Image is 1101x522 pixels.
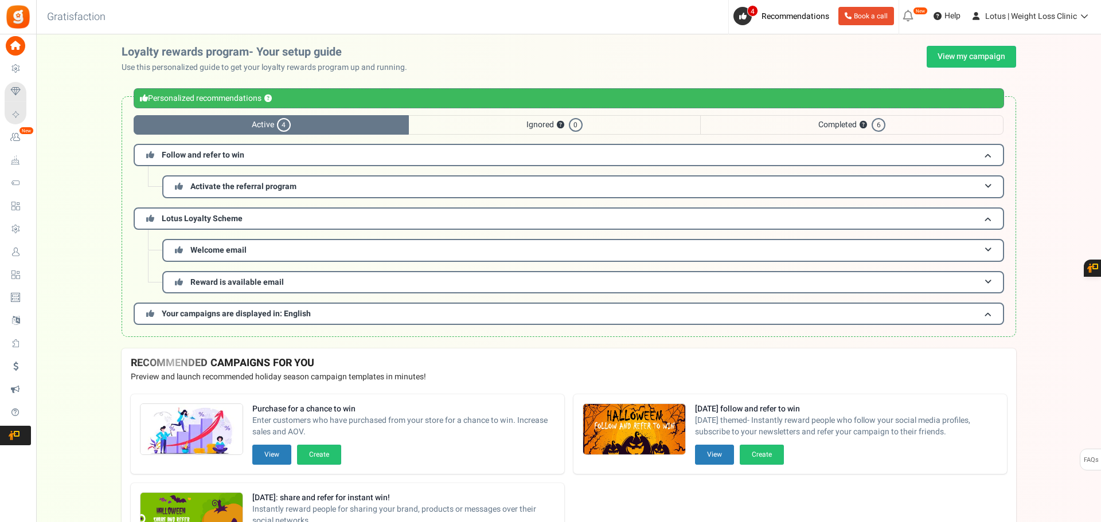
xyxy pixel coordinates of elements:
button: View [695,445,734,465]
span: 6 [872,118,885,132]
a: View my campaign [927,46,1016,68]
a: 4 Recommendations [733,7,834,25]
button: ? [264,95,272,103]
span: Completed [700,115,1004,135]
em: New [913,7,928,15]
button: Create [740,445,784,465]
img: Recommended Campaigns [140,404,243,456]
span: Lotus | Weight Loss Clinic [985,10,1077,22]
span: 4 [277,118,291,132]
h3: Gratisfaction [34,6,118,29]
button: View [252,445,291,465]
strong: [DATE] follow and refer to win [695,403,998,415]
span: Lotus Loyalty Scheme [162,213,243,225]
span: FAQs [1083,449,1099,471]
span: Recommendations [762,10,829,22]
h2: Loyalty rewards program- Your setup guide [122,46,416,58]
p: Use this personalized guide to get your loyalty rewards program up and running. [122,62,416,73]
button: ? [557,121,564,129]
a: Help [929,7,965,25]
button: Create [297,445,341,465]
span: Activate the referral program [190,180,296,193]
p: Preview and launch recommended holiday season campaign templates in minutes! [131,371,1007,383]
a: New [5,128,31,147]
img: Gratisfaction [5,4,31,30]
span: Ignored [409,115,700,135]
span: Active [134,115,409,135]
a: Book a call [838,7,894,25]
strong: Purchase for a chance to win [252,403,555,415]
div: Personalized recommendations [134,88,1004,108]
img: Recommended Campaigns [583,404,685,456]
span: Your campaigns are displayed in: English [162,308,311,320]
span: Reward is available email [190,276,284,288]
span: Help [942,10,961,22]
button: ? [860,121,867,129]
span: Enter customers who have purchased from your store for a chance to win. Increase sales and AOV. [252,415,555,438]
span: Follow and refer to win [162,149,244,161]
strong: [DATE]: share and refer for instant win! [252,492,555,504]
span: Welcome email [190,244,247,256]
span: 4 [747,5,758,17]
em: New [19,127,34,135]
span: [DATE] themed- Instantly reward people who follow your social media profiles, subscribe to your n... [695,415,998,438]
span: 0 [569,118,583,132]
h4: RECOMMENDED CAMPAIGNS FOR YOU [131,358,1007,369]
